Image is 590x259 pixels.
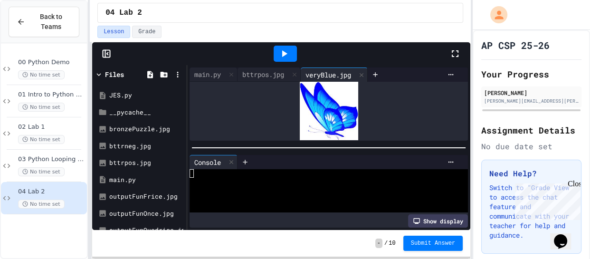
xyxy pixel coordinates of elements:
h3: Need Help? [489,168,573,179]
span: 01 Intro to Python Notes [18,91,85,99]
span: - [375,239,382,248]
div: [PERSON_NAME] [484,88,579,97]
div: main.py [190,67,238,82]
img: 2Q== [300,82,358,140]
button: Lesson [97,26,130,38]
button: Back to Teams [9,7,79,37]
button: Grade [132,26,162,38]
span: Submit Answer [411,240,456,247]
span: 02 Lab 1 [18,123,85,131]
span: No time set [18,103,65,112]
div: main.py [190,69,226,79]
iframe: chat widget [550,221,580,249]
div: bttrneg.jpg [109,142,183,151]
p: Switch to "Grade View" to access the chat feature and communicate with your teacher for help and ... [489,183,573,240]
span: 03 Python Looping Notes [18,155,85,163]
span: No time set [18,135,65,144]
div: outputFunFrice.jpg [109,192,183,201]
div: bttrpos.jpg [109,158,183,168]
div: My Account [480,4,510,26]
h2: Your Progress [481,67,581,81]
div: main.py [109,175,183,185]
div: veryBlue.jpg [301,67,368,82]
div: bronzePuzzle.jpg [109,125,183,134]
h1: AP CSP 25-26 [481,38,550,52]
span: No time set [18,200,65,209]
span: / [384,240,388,247]
span: 00 Python Demo [18,58,85,67]
div: No due date set [481,141,581,152]
h2: Assignment Details [481,124,581,137]
div: Console [190,157,226,167]
span: 10 [389,240,395,247]
div: bttrpos.jpg [238,69,289,79]
div: JES.py [109,91,183,100]
div: Chat with us now!Close [4,4,66,60]
div: veryBlue.jpg [301,70,356,80]
div: outputFunOnce.jpg [109,209,183,219]
span: Back to Teams [31,12,71,32]
button: Submit Answer [403,236,463,251]
div: __pycache__ [109,108,183,117]
div: Show display [408,214,468,228]
span: 04 Lab 2 [105,7,142,19]
iframe: chat widget [511,180,580,220]
span: 04 Lab 2 [18,188,85,196]
div: Console [190,155,238,169]
div: Files [105,69,124,79]
span: No time set [18,167,65,176]
div: [PERSON_NAME][EMAIL_ADDRESS][PERSON_NAME][DOMAIN_NAME] [484,97,579,105]
div: outputFunQuadrice.jpg [109,226,183,235]
span: No time set [18,70,65,79]
div: bttrpos.jpg [238,67,301,82]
